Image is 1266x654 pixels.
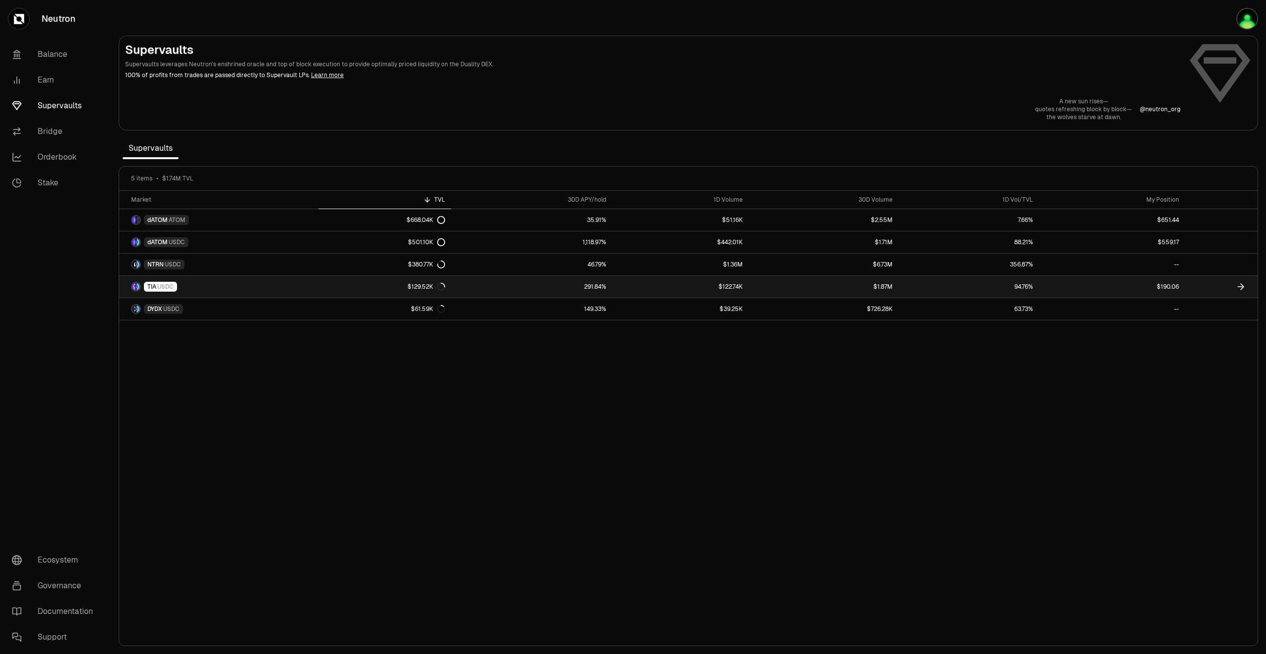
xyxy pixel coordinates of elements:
a: DYDX LogoUSDC LogoDYDXUSDC [119,298,318,320]
span: USDC [157,283,174,291]
div: My Position [1045,196,1179,204]
span: TIA [147,283,156,291]
a: $61.59K [318,298,451,320]
span: Supervaults [123,138,179,158]
a: Stake [4,170,107,196]
a: dATOM LogoUSDC LogodATOMUSDC [119,231,318,253]
a: $380.77K [318,254,451,275]
img: portefeuilleterra [1236,8,1258,30]
a: $122.74K [612,276,749,298]
a: Governance [4,573,107,599]
img: USDC Logo [136,305,140,313]
img: NTRN Logo [132,261,136,268]
p: A new sun rises— [1035,97,1132,105]
a: 1,118.97% [451,231,612,253]
a: 35.91% [451,209,612,231]
a: 63.73% [899,298,1039,320]
a: Ecosystem [4,547,107,573]
a: $559.17 [1039,231,1185,253]
a: 94.76% [899,276,1039,298]
a: 88.21% [899,231,1039,253]
a: Supervaults [4,93,107,119]
div: Market [131,196,313,204]
img: ATOM Logo [136,216,140,224]
span: ATOM [169,216,185,224]
a: Documentation [4,599,107,624]
div: $668.04K [407,216,445,224]
a: Orderbook [4,144,107,170]
a: 356.87% [899,254,1039,275]
a: $651.44 [1039,209,1185,231]
a: 149.33% [451,298,612,320]
a: @neutron_org [1140,105,1180,113]
a: TIA LogoUSDC LogoTIAUSDC [119,276,318,298]
a: $501.10K [318,231,451,253]
span: DYDX [147,305,162,313]
p: quotes refreshing block by block— [1035,105,1132,113]
span: USDC [169,238,185,246]
p: @ neutron_org [1140,105,1180,113]
a: 46.79% [451,254,612,275]
div: $501.10K [408,238,445,246]
h2: Supervaults [125,42,1180,58]
a: Earn [4,67,107,93]
a: $726.28K [749,298,899,320]
div: $129.52K [407,283,445,291]
div: 30D APY/hold [457,196,606,204]
a: dATOM LogoATOM LogodATOMATOM [119,209,318,231]
span: dATOM [147,216,168,224]
span: USDC [163,305,180,313]
a: $1.87M [749,276,899,298]
img: dATOM Logo [132,238,136,246]
a: $190.06 [1039,276,1185,298]
span: $1.74M TVL [162,174,193,182]
a: 7.66% [899,209,1039,231]
a: $1.36M [612,254,749,275]
p: Supervaults leverages Neutron's enshrined oracle and top of block execution to provide optimally ... [125,60,1180,69]
div: TVL [324,196,445,204]
a: $442.01K [612,231,749,253]
a: A new sun rises—quotes refreshing block by block—the wolves starve at dawn. [1035,97,1132,121]
a: $1.71M [749,231,899,253]
a: -- [1039,298,1185,320]
a: -- [1039,254,1185,275]
span: NTRN [147,261,164,268]
a: $668.04K [318,209,451,231]
a: Balance [4,42,107,67]
img: TIA Logo [132,283,136,291]
div: 30D Volume [755,196,893,204]
p: the wolves starve at dawn. [1035,113,1132,121]
p: 100% of profits from trades are passed directly to Supervault LPs. [125,71,1180,80]
a: Support [4,624,107,650]
a: $51.16K [612,209,749,231]
img: USDC Logo [136,238,140,246]
div: 1D Vol/TVL [904,196,1033,204]
span: dATOM [147,238,168,246]
a: $129.52K [318,276,451,298]
img: USDC Logo [136,283,140,291]
a: NTRN LogoUSDC LogoNTRNUSDC [119,254,318,275]
a: $6.73M [749,254,899,275]
a: Learn more [311,71,344,79]
a: 291.84% [451,276,612,298]
span: USDC [165,261,181,268]
div: 1D Volume [618,196,743,204]
img: dATOM Logo [132,216,136,224]
div: $380.77K [408,261,445,268]
img: USDC Logo [136,261,140,268]
a: $39.25K [612,298,749,320]
div: $61.59K [411,305,445,313]
a: Bridge [4,119,107,144]
a: $2.55M [749,209,899,231]
img: DYDX Logo [132,305,136,313]
span: 5 items [131,174,152,182]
